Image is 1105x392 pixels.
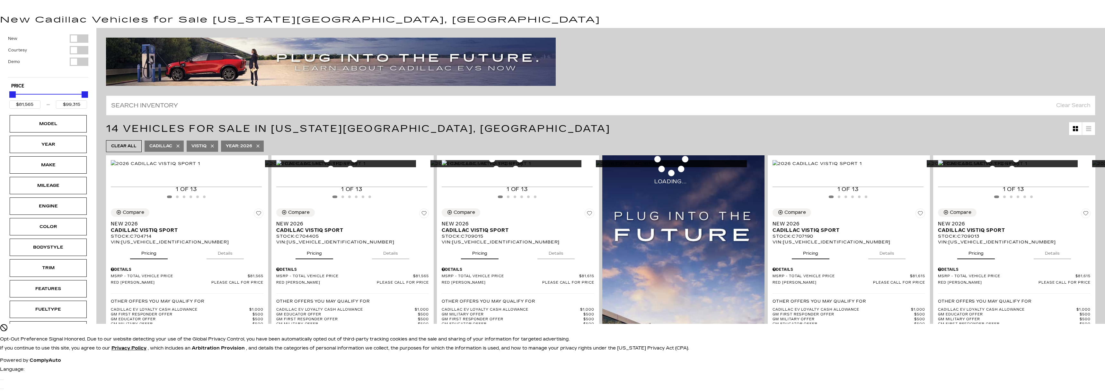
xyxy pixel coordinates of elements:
div: Engine Engine [10,197,87,215]
span: Red [PERSON_NAME] [442,280,542,285]
div: Features Features [10,280,87,297]
div: Mileage [32,182,64,189]
span: Please call for price [1039,280,1091,285]
a: Red [PERSON_NAME] Please call for price [276,280,429,285]
a: Cadillac EV Loyalty Cash Allowance $1,000 [442,307,594,312]
span: Cadillac VISTIQ Sport [442,227,589,233]
div: 2 / 2 [430,160,581,168]
a: GM First Responder Offer $500 [938,322,1091,327]
span: Cadillac EV Loyalty Cash Allowance [773,307,911,312]
div: Minimum Price [9,91,16,98]
span: Red [PERSON_NAME] [111,280,211,285]
u: Privacy Policy [111,345,146,351]
span: $1,000 [415,307,429,312]
span: $500 [914,317,925,322]
div: Pricing Details - New 2026 Cadillac VISTIQ Sport [442,267,594,272]
span: MSRP - Total Vehicle Price [111,274,248,279]
span: Please call for price [542,280,594,285]
div: 1 of 13 [437,186,597,193]
a: GM Military Offer $500 [938,317,1091,322]
input: Minimum [9,100,40,109]
a: ComplyAuto [30,358,61,363]
button: pricing tab [792,245,829,259]
div: Trim Trim [10,259,87,277]
a: Red [PERSON_NAME] Please call for price [938,280,1091,285]
div: Maximum Price [82,91,88,98]
div: 1 / 2 [773,160,924,168]
a: GM Educator Offer $500 [773,322,925,327]
input: Search Inventory [106,96,1095,115]
span: Cadillac VISTIQ Sport [938,227,1086,233]
img: 2026 Cadillac VISTIQ Sport 1 [442,160,531,167]
a: MSRP - Total Vehicle Price $81,615 [442,274,594,279]
span: $500 [583,317,594,322]
span: $500 [583,312,594,317]
a: GM First Responder Offer $500 [442,317,594,322]
button: Compare Vehicle [276,208,315,217]
span: VISTIQ [191,142,207,150]
a: GM Educator Offer $500 [442,322,594,327]
span: $1,000 [1076,307,1091,312]
div: Compare [784,210,806,215]
div: 2 / 2 [927,160,1078,168]
button: Compare Vehicle [773,208,811,217]
a: GM Military Offer $500 [111,322,263,327]
span: Loading... [654,142,689,186]
div: Features [32,285,64,292]
div: Pricing Details - New 2026 Cadillac VISTIQ Sport [938,267,1091,272]
p: Other Offers You May Qualify For [442,298,535,304]
span: GM Educator Offer [938,312,1080,317]
button: pricing tab [957,245,995,259]
div: Trim [32,264,64,271]
a: GM Military Offer $500 [442,312,594,317]
span: $81,615 [910,274,925,279]
span: Red [PERSON_NAME] [276,280,377,285]
div: Fueltype [32,306,64,313]
a: GM Educator Offer $500 [276,312,429,317]
div: VIN: [US_VEHICLE_IDENTIFICATION_NUMBER] [773,239,925,245]
span: $500 [252,312,263,317]
button: Compare Vehicle [938,208,977,217]
a: MSRP - Total Vehicle Price $81,615 [773,274,925,279]
div: 1 / 2 [442,160,593,168]
img: 2026 Cadillac VISTIQ Sport 1 [773,160,862,167]
button: details tab [372,245,409,259]
div: Mileage Mileage [10,177,87,194]
span: $500 [418,312,429,317]
span: Year : [226,144,239,148]
a: GM Educator Offer $500 [111,317,263,322]
a: New 2026 Cadillac VISTIQ Sport [773,221,925,233]
div: Next slide [1082,189,1091,203]
a: New 2026 Cadillac VISTIQ Sport [442,221,594,233]
span: $81,565 [413,274,429,279]
div: 1 of 13 [271,186,432,193]
span: GM Military Offer [111,322,252,327]
div: Stock : C707190 [773,233,925,239]
label: Demo [8,59,20,65]
div: Make [32,161,64,169]
span: 2026 [226,142,252,150]
span: $500 [418,317,429,322]
p: Other Offers You May Qualify For [773,298,866,304]
div: Color Color [10,218,87,235]
div: 2 / 2 [265,160,416,168]
div: Color [32,223,64,230]
div: Next slide [916,189,925,203]
span: MSRP - Total Vehicle Price [938,274,1075,279]
span: $500 [914,322,925,327]
img: 2026 Cadillac VISTIQ Sport 1 [111,160,200,167]
a: Cadillac EV Loyalty Cash Allowance $1,000 [111,307,263,312]
span: New 2026 [938,221,1086,227]
span: Red [PERSON_NAME] [938,280,1039,285]
button: Compare Vehicle [111,208,149,217]
span: $500 [583,322,594,327]
a: New 2026 Cadillac VISTIQ Sport [111,221,263,233]
div: 1 / 2 [938,160,1089,168]
button: pricing tab [461,245,499,259]
span: GM First Responder Offer [111,312,252,317]
div: 1 / 2 [276,160,427,168]
div: Pricing Details - New 2026 Cadillac VISTIQ Sport [773,267,925,272]
button: details tab [868,245,906,259]
span: Please call for price [377,280,429,285]
a: GM Educator Offer $500 [938,312,1091,317]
